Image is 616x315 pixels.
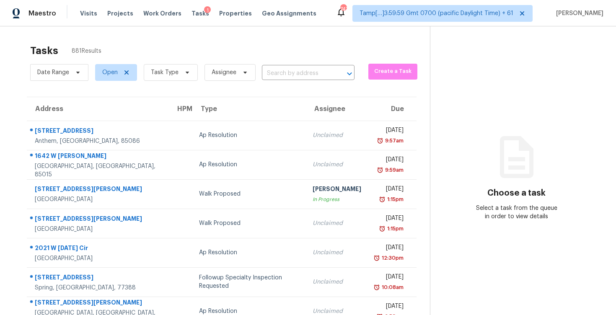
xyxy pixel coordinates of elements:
[487,189,546,197] h3: Choose a task
[35,284,162,292] div: Spring, [GEOGRAPHIC_DATA], 77388
[169,97,192,121] th: HPM
[375,126,404,137] div: [DATE]
[35,195,162,204] div: [GEOGRAPHIC_DATA]
[30,46,58,55] h2: Tasks
[553,9,603,18] span: [PERSON_NAME]
[368,97,417,121] th: Due
[375,273,404,283] div: [DATE]
[102,68,118,77] span: Open
[373,283,380,292] img: Overdue Alarm Icon
[313,195,361,204] div: In Progress
[28,9,56,18] span: Maestro
[219,9,252,18] span: Properties
[306,97,368,121] th: Assignee
[192,97,305,121] th: Type
[375,302,404,312] div: [DATE]
[37,68,69,77] span: Date Range
[35,254,162,263] div: [GEOGRAPHIC_DATA]
[262,9,316,18] span: Geo Assignments
[35,214,162,225] div: [STREET_ADDRESS][PERSON_NAME]
[360,9,513,18] span: Tamp[…]3:59:59 Gmt 0700 (pacific Daylight Time) + 61
[340,5,346,13] div: 747
[107,9,133,18] span: Projects
[204,6,211,15] div: 1
[386,225,404,233] div: 1:15pm
[375,214,404,225] div: [DATE]
[474,204,559,221] div: Select a task from the queue in order to view details
[379,195,386,204] img: Overdue Alarm Icon
[35,137,162,145] div: Anthem, [GEOGRAPHIC_DATA], 85086
[35,127,162,137] div: [STREET_ADDRESS]
[199,274,299,290] div: Followup Specialty Inspection Requested
[313,219,361,227] div: Unclaimed
[35,298,162,309] div: [STREET_ADDRESS][PERSON_NAME]
[375,243,404,254] div: [DATE]
[80,9,97,18] span: Visits
[383,137,404,145] div: 9:57am
[35,152,162,162] div: 1642 W [PERSON_NAME]
[151,68,179,77] span: Task Type
[35,273,162,284] div: [STREET_ADDRESS]
[313,131,361,139] div: Unclaimed
[380,254,404,262] div: 12:30pm
[199,160,299,169] div: Ap Resolution
[313,248,361,257] div: Unclaimed
[199,131,299,139] div: Ap Resolution
[373,67,414,76] span: Create a Task
[27,97,169,121] th: Address
[35,244,162,254] div: 2021 W [DATE] Cir
[262,67,331,80] input: Search by address
[368,64,418,80] button: Create a Task
[313,278,361,286] div: Unclaimed
[377,137,383,145] img: Overdue Alarm Icon
[35,185,162,195] div: [STREET_ADDRESS][PERSON_NAME]
[35,225,162,233] div: [GEOGRAPHIC_DATA]
[199,219,299,227] div: Walk Proposed
[375,185,404,195] div: [DATE]
[72,47,101,55] span: 881 Results
[375,155,404,166] div: [DATE]
[143,9,181,18] span: Work Orders
[379,225,386,233] img: Overdue Alarm Icon
[383,166,404,174] div: 9:59am
[377,166,383,174] img: Overdue Alarm Icon
[313,160,361,169] div: Unclaimed
[373,254,380,262] img: Overdue Alarm Icon
[212,68,236,77] span: Assignee
[199,190,299,198] div: Walk Proposed
[35,162,162,179] div: [GEOGRAPHIC_DATA], [GEOGRAPHIC_DATA], 85015
[386,195,404,204] div: 1:15pm
[344,68,355,80] button: Open
[313,185,361,195] div: [PERSON_NAME]
[192,10,209,16] span: Tasks
[199,248,299,257] div: Ap Resolution
[380,283,404,292] div: 10:08am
